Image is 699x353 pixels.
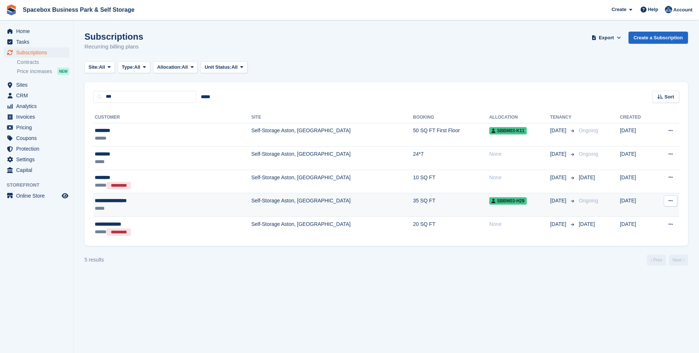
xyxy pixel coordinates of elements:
td: Self-Storage Aston, [GEOGRAPHIC_DATA] [251,217,413,240]
span: Help [648,6,658,13]
span: [DATE] [550,127,568,134]
div: NEW [57,68,69,75]
td: [DATE] [620,217,654,240]
th: Allocation [489,112,550,123]
a: menu [4,122,69,133]
a: menu [4,80,69,90]
span: Capital [16,165,60,175]
span: [DATE] [579,174,595,180]
span: SBBM03-H29 [489,197,527,205]
span: [DATE] [550,150,568,158]
img: Daud [665,6,672,13]
td: Self-Storage Aston, [GEOGRAPHIC_DATA] [251,170,413,193]
span: Unit Status: [205,64,231,71]
span: Pricing [16,122,60,133]
span: Export [599,34,614,42]
span: Sites [16,80,60,90]
a: Create a Subscription [628,32,688,44]
span: Sort [664,93,674,101]
nav: Page [645,255,689,266]
img: stora-icon-8386f47178a22dfd0bd8f6a31ec36ba5ce8667c1dd55bd0f319d3a0aa187defe.svg [6,4,17,15]
span: Analytics [16,101,60,111]
div: None [489,174,550,181]
th: Created [620,112,654,123]
a: Price increases NEW [17,67,69,75]
span: All [134,64,140,71]
button: Allocation: All [153,61,198,73]
span: Coupons [16,133,60,143]
span: [DATE] [550,197,568,205]
span: All [182,64,188,71]
span: All [99,64,105,71]
p: Recurring billing plans [84,43,143,51]
div: None [489,220,550,228]
a: menu [4,133,69,143]
span: [DATE] [550,174,568,181]
span: Account [673,6,692,14]
span: Invoices [16,112,60,122]
a: menu [4,101,69,111]
span: [DATE] [579,221,595,227]
button: Site: All [84,61,115,73]
span: Ongoing [579,151,598,157]
h1: Subscriptions [84,32,143,42]
a: menu [4,37,69,47]
span: Tasks [16,37,60,47]
button: Type: All [118,61,150,73]
td: Self-Storage Aston, [GEOGRAPHIC_DATA] [251,147,413,170]
a: Spacebox Business Park & Self Storage [20,4,137,16]
span: All [231,64,238,71]
td: [DATE] [620,170,654,193]
td: Self-Storage Aston, [GEOGRAPHIC_DATA] [251,123,413,147]
a: Previous [647,255,666,266]
a: menu [4,191,69,201]
a: menu [4,144,69,154]
button: Export [590,32,623,44]
button: Unit Status: All [201,61,247,73]
a: menu [4,154,69,165]
span: CRM [16,90,60,101]
a: Next [669,255,688,266]
span: Allocation: [157,64,182,71]
a: menu [4,165,69,175]
td: 10 SQ FT [413,170,489,193]
td: [DATE] [620,193,654,217]
th: Tenancy [550,112,576,123]
span: Storefront [7,181,73,189]
td: 20 SQ FT [413,217,489,240]
th: Booking [413,112,489,123]
a: menu [4,112,69,122]
td: 50 SQ FT First Floor [413,123,489,147]
a: menu [4,47,69,58]
span: SBBM03-K11 [489,127,527,134]
th: Customer [93,112,251,123]
span: Site: [89,64,99,71]
span: Ongoing [579,198,598,203]
td: 35 SQ FT [413,193,489,217]
span: Create [612,6,626,13]
span: Subscriptions [16,47,60,58]
th: Site [251,112,413,123]
a: Contracts [17,59,69,66]
span: Settings [16,154,60,165]
span: Online Store [16,191,60,201]
a: menu [4,90,69,101]
span: Protection [16,144,60,154]
a: Preview store [61,191,69,200]
td: Self-Storage Aston, [GEOGRAPHIC_DATA] [251,193,413,217]
span: Ongoing [579,127,598,133]
td: [DATE] [620,147,654,170]
span: Price increases [17,68,52,75]
div: None [489,150,550,158]
div: 5 results [84,256,104,264]
span: Type: [122,64,134,71]
td: [DATE] [620,123,654,147]
span: Home [16,26,60,36]
span: [DATE] [550,220,568,228]
a: menu [4,26,69,36]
